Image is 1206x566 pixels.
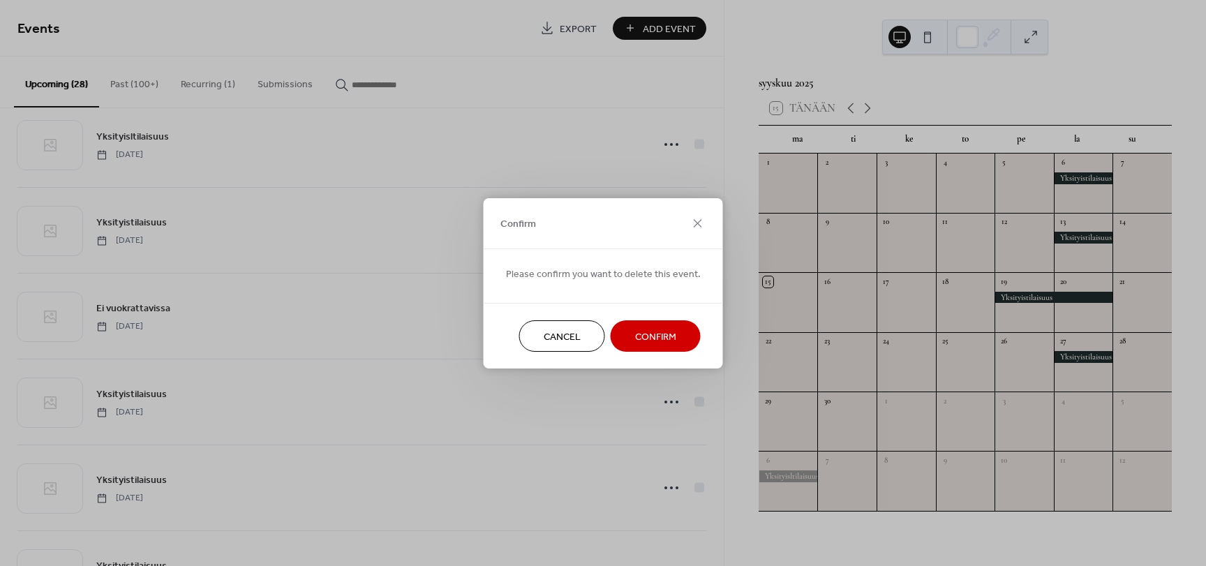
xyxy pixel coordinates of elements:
[519,320,605,352] button: Cancel
[500,217,536,232] span: Confirm
[611,320,701,352] button: Confirm
[635,329,676,344] span: Confirm
[506,267,701,281] span: Please confirm you want to delete this event.
[544,329,581,344] span: Cancel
